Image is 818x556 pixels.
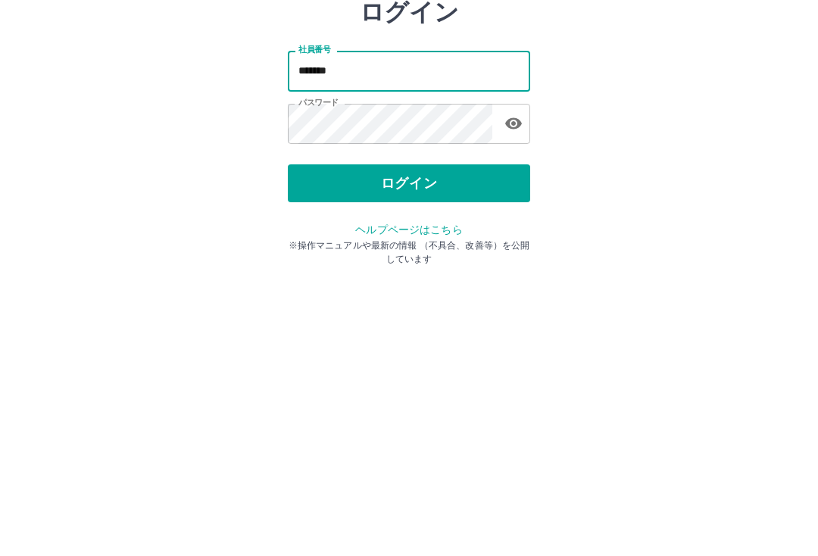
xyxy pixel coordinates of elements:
a: ヘルプページはこちら [355,321,462,333]
button: ログイン [288,262,530,300]
label: 社員番号 [298,142,330,153]
label: パスワード [298,195,339,206]
p: ※操作マニュアルや最新の情報 （不具合、改善等）を公開しています [288,336,530,364]
h2: ログイン [360,95,459,124]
